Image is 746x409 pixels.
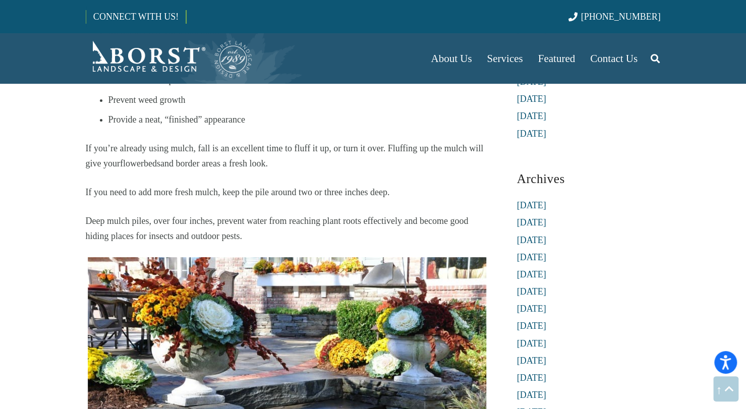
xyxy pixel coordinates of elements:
a: [DATE] [517,269,546,279]
a: [DATE] [517,111,546,121]
a: [DATE] [517,390,546,400]
p: If you need to add more fresh mulch, keep the pile around two or three inches deep. [86,185,488,200]
a: Contact Us [583,33,645,84]
a: [DATE] [517,217,546,227]
span: flowerbeds [120,158,160,168]
li: Prevent weed growth [108,92,488,107]
h3: Archives [517,167,661,190]
a: [DATE] [517,338,546,348]
p: If you’re already using mulch, fall is an excellent time to fluff it up, or turn it over. Fluffin... [86,141,488,171]
span: Services [487,52,523,65]
a: [DATE] [517,321,546,331]
a: [DATE] [517,94,546,104]
a: [DATE] [517,200,546,210]
a: [DATE] [517,286,546,297]
a: Back to top [713,376,738,401]
a: Featured [531,33,583,84]
a: About Us [423,33,479,84]
a: [PHONE_NUMBER] [568,12,660,22]
li: Provide a neat, “finished” appearance [108,112,488,127]
a: [DATE] [517,235,546,245]
a: CONNECT WITH US! [86,5,186,29]
span: Contact Us [590,52,638,65]
span: About Us [431,52,472,65]
a: [DATE] [517,304,546,314]
a: [DATE] [517,252,546,262]
span: [PHONE_NUMBER] [581,12,661,22]
a: Search [645,46,665,71]
p: Deep mulch piles, over four inches, prevent water from reaching plant roots effectively and becom... [86,213,488,244]
a: [DATE] [517,356,546,366]
a: [DATE] [517,129,546,139]
a: Services [479,33,530,84]
span: Featured [538,52,575,65]
a: Chest Logo [86,38,253,79]
a: [DATE] [517,373,546,383]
